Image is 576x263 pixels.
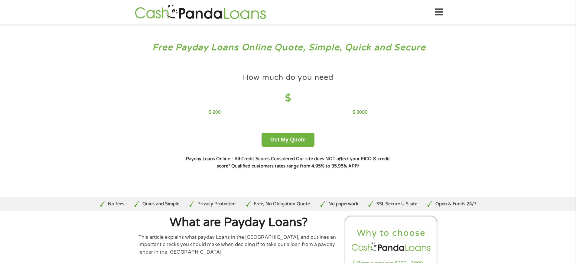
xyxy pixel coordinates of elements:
h3: Free Payday Loans Online Quote, Simple, Quick and Secure [18,42,559,53]
h2: Why to choose [350,228,432,239]
p: Open & Funds 24/7 [435,201,477,207]
p: Privacy Protected [197,201,236,207]
p: $ 200 [209,109,221,116]
p: Quick and Simple [142,201,179,207]
p: Free, No Obligation Quote [254,201,310,207]
p: SSL Secure U.S site [376,201,417,207]
p: This article explains what payday Loans in the [GEOGRAPHIC_DATA], and outlines an important check... [138,234,339,256]
strong: Our site does NOT affect your FICO ® credit score* [217,156,390,169]
strong: Payday Loans Online - All Credit Scores Considered [186,156,295,161]
p: No fees [108,201,124,207]
p: $ 3000 [353,109,367,116]
img: GetLoanNow Logo [133,4,268,21]
p: No paperwork [328,201,358,207]
button: Get My Quote [262,133,314,147]
h4: $ [209,92,367,105]
strong: Qualified customers rates range from 4.95% to 35.95% APR¹ [231,164,359,169]
h4: How much do you need [243,73,334,83]
h1: What are Payday Loans? [138,216,339,229]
